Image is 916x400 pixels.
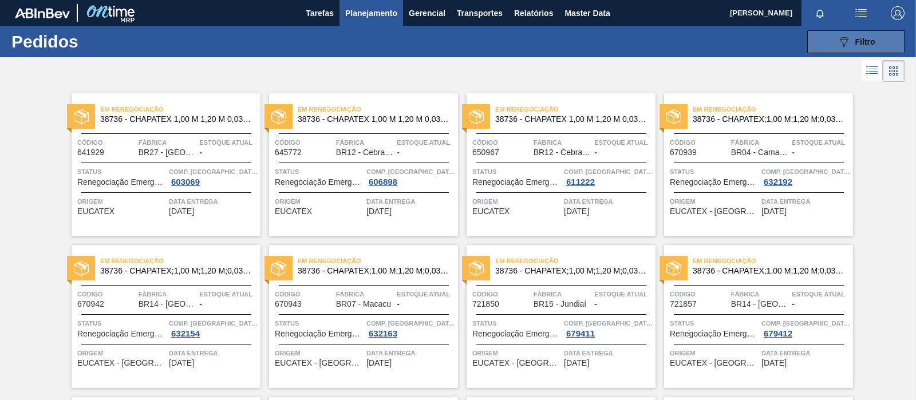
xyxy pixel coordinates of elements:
span: Status [275,318,364,329]
span: Estoque atual [594,137,653,148]
a: Comp. [GEOGRAPHIC_DATA]632192 [761,166,850,187]
span: Estoque atual [397,137,455,148]
span: 645772 [275,148,302,157]
span: Em renegociação [298,255,458,267]
span: Status [472,166,561,177]
span: Renegociação Emergencial de Pedido [275,330,364,338]
span: BR14 - Curitibana [731,300,788,308]
span: Em renegociação [100,255,260,267]
a: statusEm renegociação38736 - CHAPATEX;1,00 M;1,20 M;0,03 M;;Código670943FábricaBR07 - MacacuEstoq... [260,245,458,388]
span: Estoque atual [792,288,850,300]
span: Data entrega [169,196,258,207]
span: - [199,148,202,157]
a: Comp. [GEOGRAPHIC_DATA]611222 [564,166,653,187]
a: statusEm renegociação38736 - CHAPATEX;1,00 M;1,20 M;0,03 M;;Código721857FábricaBR14 - [GEOGRAPHIC... [656,245,853,388]
span: 650967 [472,148,499,157]
span: Status [670,166,759,177]
span: Renegociação Emergencial de Pedido [472,330,561,338]
span: 38736 - CHAPATEX;1,00 M;1,20 M;0,03 M;; [693,267,844,275]
img: status [469,109,484,124]
span: 38736 - CHAPATEX;1,00 M;1,20 M;0,03 M;; [298,267,449,275]
span: Código [472,137,531,148]
span: - [594,300,597,308]
span: Data entrega [761,347,850,359]
span: Data entrega [366,347,455,359]
span: EUCATEX - BOTUCATU [275,359,364,367]
span: 38736 - CHAPATEX;1,00 M;1,20 M;0,03 M;; [495,267,646,275]
span: Data entrega [564,347,653,359]
span: 23/09/2021 [366,207,392,216]
span: Em renegociação [495,104,656,115]
span: Código [275,288,333,300]
span: Relatórios [514,6,553,20]
div: 632154 [169,329,202,338]
span: Em renegociação [298,104,458,115]
span: - [397,148,400,157]
span: Código [670,288,728,300]
span: Comp. Carga [366,318,455,329]
span: BR07 - Macacu [336,300,391,308]
span: 670939 [670,148,697,157]
span: Código [77,137,136,148]
div: 603069 [169,177,202,187]
span: Origem [472,347,561,359]
span: Comp. Carga [169,318,258,329]
span: Gerencial [409,6,445,20]
span: Código [670,137,728,148]
span: 38736 - CHAPATEX 1,00 M 1,20 M 0,03 M [100,115,251,124]
span: - [792,148,795,157]
span: EUCATEX [472,207,510,216]
span: Renegociação Emergencial de Pedido [472,178,561,187]
span: Comp. Carga [761,318,850,329]
a: statusEm renegociação38736 - CHAPATEX 1,00 M 1,20 M 0,03 MCódigo641929FábricaBR27 - [GEOGRAPHIC_D... [63,93,260,236]
span: Planejamento [345,6,397,20]
span: Status [472,318,561,329]
span: 09/11/2021 [761,359,787,367]
span: BR15 - Jundiaí [534,300,587,308]
span: Status [670,318,759,329]
span: 641929 [77,148,104,157]
span: Estoque atual [792,137,850,148]
span: Origem [670,196,759,207]
span: Em renegociação [100,104,260,115]
span: Fábrica [731,288,789,300]
span: EUCATEX - BOTUCATU [77,359,166,367]
a: Comp. [GEOGRAPHIC_DATA]603069 [169,166,258,187]
span: Data entrega [169,347,258,359]
span: Origem [275,347,364,359]
span: EUCATEX [77,207,114,216]
span: Fábrica [731,137,789,148]
span: Código [275,137,333,148]
a: Comp. [GEOGRAPHIC_DATA]632163 [366,318,455,338]
span: 38736 - CHAPATEX 1,00 M 1,20 M 0,03 M [495,115,646,124]
span: 38736 - CHAPATEX;1,00 M;1,20 M;0,03 M;; [100,267,251,275]
button: Notificações [801,5,838,21]
span: Tarefas [306,6,334,20]
img: status [666,261,681,276]
a: Comp. [GEOGRAPHIC_DATA]679412 [761,318,850,338]
img: status [666,109,681,124]
img: status [74,261,89,276]
span: Comp. Carga [564,166,653,177]
a: Comp. [GEOGRAPHIC_DATA]679411 [564,318,653,338]
span: Fábrica [336,137,394,148]
div: 679411 [564,329,597,338]
span: BR04 - Camaçari [731,148,788,157]
img: Logout [891,6,905,20]
div: 632163 [366,329,400,338]
a: statusEm renegociação38736 - CHAPATEX;1,00 M;1,20 M;0,03 M;;Código670942FábricaBR14 - [GEOGRAPHIC... [63,245,260,388]
img: TNhmsLtSVTkK8tSr43FrP2fwEKptu5GPRR3wAAAABJRU5ErkJggg== [15,8,70,18]
span: Fábrica [139,288,197,300]
span: Filtro [855,37,875,46]
span: Data entrega [761,196,850,207]
div: Visão em Cards [883,60,905,82]
span: Status [77,166,166,177]
span: Renegociação Emergencial de Pedido [77,330,166,338]
button: Filtro [807,30,905,53]
span: 22/09/2021 [169,207,194,216]
span: Renegociação Emergencial de Pedido [670,178,759,187]
span: 28/09/2021 [564,207,589,216]
div: 632192 [761,177,795,187]
span: EUCATEX - BOTUCATU [670,359,759,367]
span: 670942 [77,300,104,308]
